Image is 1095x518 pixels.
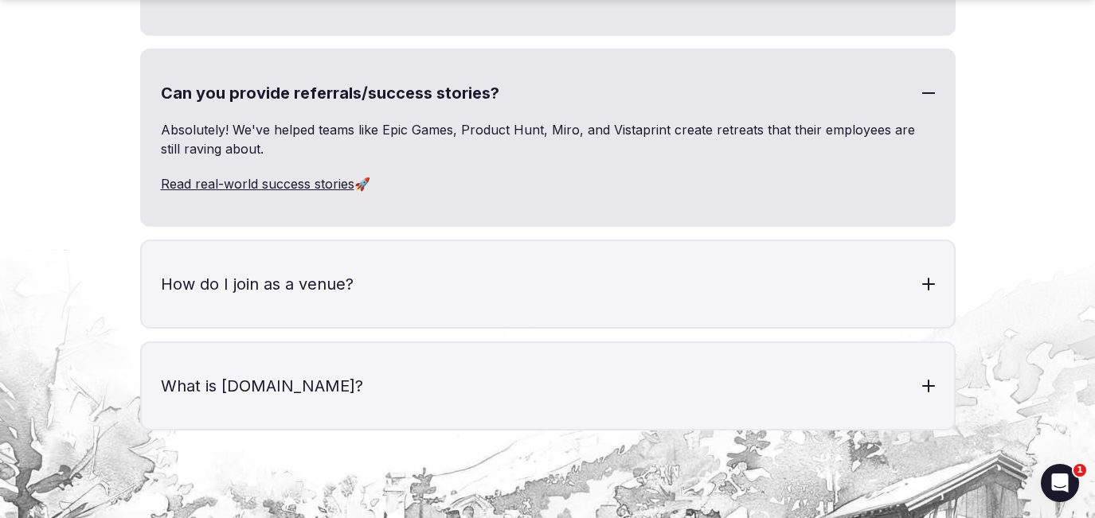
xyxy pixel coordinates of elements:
[142,343,954,429] h3: What is [DOMAIN_NAME]?
[161,176,354,192] a: Read real-world success stories
[161,120,935,158] p: Absolutely! We've helped teams like Epic Games, Product Hunt, Miro, and Vistaprint create retreat...
[142,50,954,136] h3: Can you provide referrals/success stories?
[142,241,954,327] h3: How do I join as a venue?
[161,174,935,193] p: 🚀
[1073,464,1086,477] span: 1
[1041,464,1079,502] iframe: Intercom live chat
